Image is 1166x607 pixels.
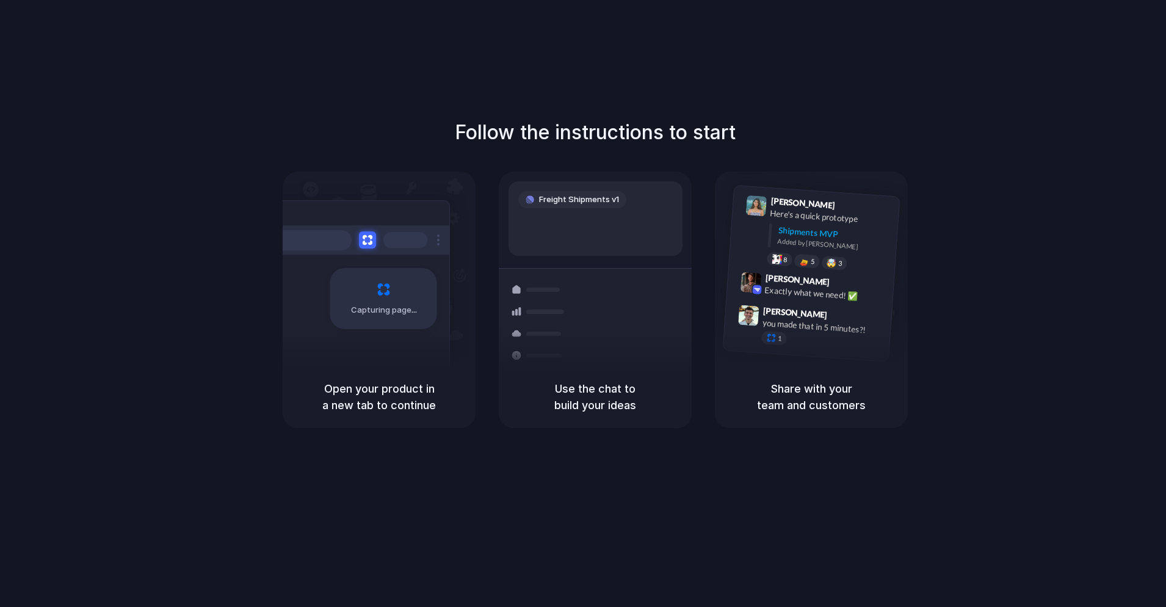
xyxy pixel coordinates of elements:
[827,258,837,267] div: 🤯
[730,380,893,413] h5: Share with your team and customers
[765,271,830,289] span: [PERSON_NAME]
[770,207,892,228] div: Here's a quick prototype
[351,304,419,316] span: Capturing page
[762,317,884,338] div: you made that in 5 minutes?!
[811,258,815,265] span: 5
[838,260,842,267] span: 3
[770,194,835,212] span: [PERSON_NAME]
[778,335,782,342] span: 1
[513,380,677,413] h5: Use the chat to build your ideas
[831,310,856,324] span: 9:47 AM
[763,304,828,322] span: [PERSON_NAME]
[455,118,736,147] h1: Follow the instructions to start
[777,236,889,254] div: Added by [PERSON_NAME]
[764,284,886,305] div: Exactly what we need! ✅
[833,277,858,292] span: 9:42 AM
[839,200,864,215] span: 9:41 AM
[539,194,619,206] span: Freight Shipments v1
[783,256,788,263] span: 8
[778,224,891,244] div: Shipments MVP
[297,380,461,413] h5: Open your product in a new tab to continue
